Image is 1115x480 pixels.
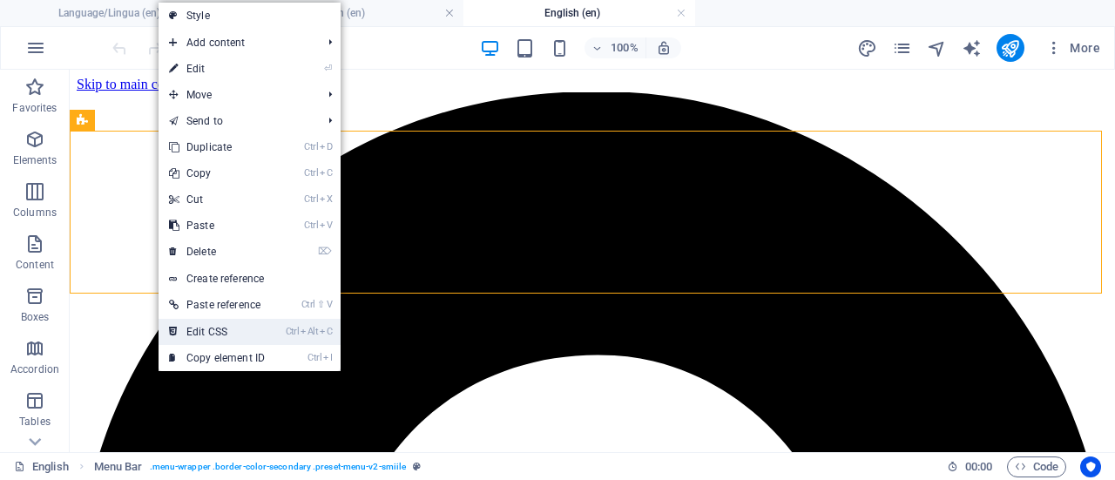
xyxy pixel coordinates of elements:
[947,456,993,477] h6: Session time
[159,134,275,160] a: CtrlDDuplicate
[1045,39,1100,57] span: More
[320,193,332,205] i: X
[318,246,332,257] i: ⌦
[1000,38,1020,58] i: Publish
[324,63,332,74] i: ⏎
[857,37,878,58] button: design
[327,299,332,310] i: V
[320,141,332,152] i: D
[94,456,143,477] span: Click to select. Double-click to edit
[159,345,275,371] a: CtrlICopy element ID
[977,460,980,473] span: :
[301,299,315,310] i: Ctrl
[21,310,50,324] p: Boxes
[159,108,314,134] a: Send to
[12,101,57,115] p: Favorites
[892,38,912,58] i: Pages (Ctrl+Alt+S)
[304,193,318,205] i: Ctrl
[286,326,300,337] i: Ctrl
[94,456,421,477] nav: breadcrumb
[13,206,57,220] p: Columns
[1007,456,1066,477] button: Code
[927,37,948,58] button: navigator
[159,186,275,213] a: CtrlXCut
[611,37,639,58] h6: 100%
[159,56,275,82] a: ⏎Edit
[307,352,321,363] i: Ctrl
[159,292,275,318] a: Ctrl⇧VPaste reference
[19,415,51,429] p: Tables
[1038,34,1107,62] button: More
[7,7,123,22] a: Skip to main content
[857,38,877,58] i: Design (Ctrl+Alt+Y)
[1080,456,1101,477] button: Usercentrics
[1015,456,1058,477] span: Code
[304,220,318,231] i: Ctrl
[232,3,463,23] h4: Italian (en)
[10,362,59,376] p: Accordion
[413,462,421,471] i: This element is a customizable preset
[13,153,57,167] p: Elements
[159,213,275,239] a: CtrlVPaste
[159,3,341,29] a: Style
[159,82,314,108] span: Move
[14,456,69,477] a: Click to cancel selection. Double-click to open Pages
[159,30,314,56] span: Add content
[159,266,341,292] a: Create reference
[304,141,318,152] i: Ctrl
[323,352,332,363] i: I
[150,456,407,477] span: . menu-wrapper .border-color-secondary .preset-menu-v2-smiile
[317,299,325,310] i: ⇧
[997,34,1024,62] button: publish
[927,38,947,58] i: Navigator
[159,160,275,186] a: CtrlCCopy
[962,38,982,58] i: AI Writer
[301,326,318,337] i: Alt
[320,167,332,179] i: C
[463,3,695,23] h4: English (en)
[320,326,332,337] i: C
[16,258,54,272] p: Content
[965,456,992,477] span: 00 00
[892,37,913,58] button: pages
[159,319,275,345] a: CtrlAltCEdit CSS
[159,239,275,265] a: ⌦Delete
[320,220,332,231] i: V
[304,167,318,179] i: Ctrl
[585,37,646,58] button: 100%
[962,37,983,58] button: text_generator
